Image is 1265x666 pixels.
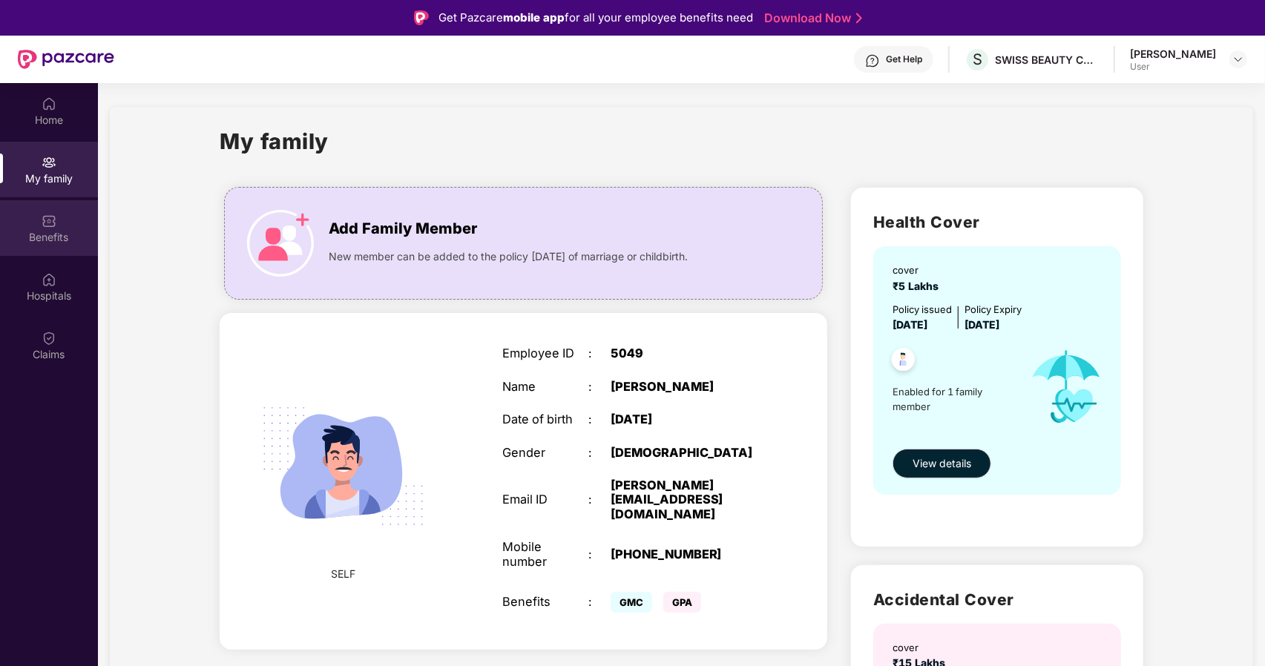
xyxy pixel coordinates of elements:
img: svg+xml;base64,PHN2ZyB3aWR0aD0iMjAiIGhlaWdodD0iMjAiIHZpZXdCb3g9IjAgMCAyMCAyMCIgZmlsbD0ibm9uZSIgeG... [42,155,56,170]
div: [PERSON_NAME] [1130,47,1216,61]
span: S [973,50,982,68]
span: View details [913,455,971,472]
strong: mobile app [504,10,565,24]
img: Stroke [856,10,862,26]
div: [PERSON_NAME][EMAIL_ADDRESS][DOMAIN_NAME] [611,478,762,521]
div: : [589,547,611,561]
div: [PERSON_NAME] [611,380,762,394]
h2: Health Cover [873,210,1120,234]
div: Policy Expiry [965,302,1022,317]
img: svg+xml;base64,PHN2ZyBpZD0iQmVuZWZpdHMiIHhtbG5zPSJodHRwOi8vd3d3LnczLm9yZy8yMDAwL3N2ZyIgd2lkdGg9Ij... [42,214,56,228]
img: icon [247,210,314,277]
div: cover [893,263,944,277]
img: svg+xml;base64,PHN2ZyBpZD0iSG9tZSIgeG1sbnM9Imh0dHA6Ly93d3cudzMub3JnLzIwMDAvc3ZnIiB3aWR0aD0iMjAiIG... [42,96,56,111]
button: View details [893,449,991,478]
img: svg+xml;base64,PHN2ZyBpZD0iRHJvcGRvd24tMzJ4MzIiIHhtbG5zPSJodHRwOi8vd3d3LnczLm9yZy8yMDAwL3N2ZyIgd2... [1232,53,1244,65]
img: svg+xml;base64,PHN2ZyB4bWxucz0iaHR0cDovL3d3dy53My5vcmcvMjAwMC9zdmciIHdpZHRoPSIyMjQiIGhlaWdodD0iMT... [243,366,443,566]
div: : [589,492,611,507]
div: [PHONE_NUMBER] [611,547,762,561]
a: Download Now [765,10,858,26]
img: svg+xml;base64,PHN2ZyB4bWxucz0iaHR0cDovL3d3dy53My5vcmcvMjAwMC9zdmciIHdpZHRoPSI0OC45NDMiIGhlaWdodD... [885,343,921,380]
span: ₹5 Lakhs [893,280,944,292]
div: : [589,446,611,460]
div: Employee ID [502,346,588,360]
div: [DATE] [611,412,762,426]
img: svg+xml;base64,PHN2ZyBpZD0iQ2xhaW0iIHhtbG5zPSJodHRwOi8vd3d3LnczLm9yZy8yMDAwL3N2ZyIgd2lkdGg9IjIwIi... [42,331,56,346]
div: cover [893,640,951,655]
div: Benefits [502,595,588,609]
span: New member can be added to the policy [DATE] of marriage or childbirth. [329,248,688,265]
div: : [589,346,611,360]
div: Mobile number [502,540,588,569]
span: GMC [611,592,652,613]
h1: My family [220,125,329,158]
div: Policy issued [893,302,952,317]
div: User [1130,61,1216,73]
img: Logo [414,10,429,25]
div: Get Pazcare for all your employee benefits need [439,9,754,27]
div: : [589,595,611,609]
span: Add Family Member [329,217,477,240]
span: Enabled for 1 family member [893,384,1016,415]
img: svg+xml;base64,PHN2ZyBpZD0iSG9zcGl0YWxzIiB4bWxucz0iaHR0cDovL3d3dy53My5vcmcvMjAwMC9zdmciIHdpZHRoPS... [42,272,56,287]
div: SWISS BEAUTY COSMETICS PRIVATE LIMITED [995,53,1099,67]
div: Date of birth [502,412,588,426]
div: 5049 [611,346,762,360]
div: Gender [502,446,588,460]
img: New Pazcare Logo [18,50,114,69]
img: icon [1016,333,1117,441]
span: [DATE] [893,318,927,331]
h2: Accidental Cover [873,587,1120,612]
div: Name [502,380,588,394]
div: : [589,380,611,394]
div: Email ID [502,492,588,507]
span: GPA [663,592,701,613]
span: SELF [331,566,355,582]
span: [DATE] [965,318,999,331]
div: : [589,412,611,426]
div: Get Help [886,53,922,65]
img: svg+xml;base64,PHN2ZyBpZD0iSGVscC0zMngzMiIgeG1sbnM9Imh0dHA6Ly93d3cudzMub3JnLzIwMDAvc3ZnIiB3aWR0aD... [865,53,880,68]
div: [DEMOGRAPHIC_DATA] [611,446,762,460]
